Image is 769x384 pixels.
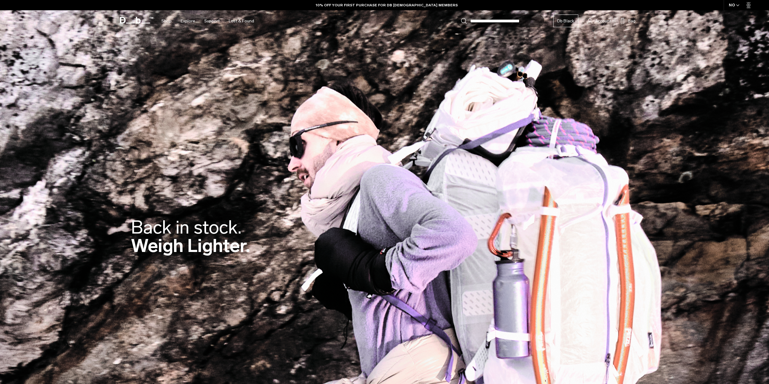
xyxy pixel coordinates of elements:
a: Db Black [553,15,578,27]
a: Support [204,10,220,32]
nav: Main Navigation [157,10,259,32]
span: Bag [628,18,635,24]
a: Explore [181,10,195,32]
a: Account [587,17,611,24]
a: 10% OFF YOUR FIRST PURCHASE FOR DB [DEMOGRAPHIC_DATA] MEMBERS [316,2,458,8]
button: Bag [620,17,635,24]
h2: Weigh Lighter. [131,218,250,255]
a: Lost & Found [229,10,254,32]
span: Back in stock. [131,216,241,238]
a: Shop [161,10,172,32]
span: Account [595,18,611,24]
